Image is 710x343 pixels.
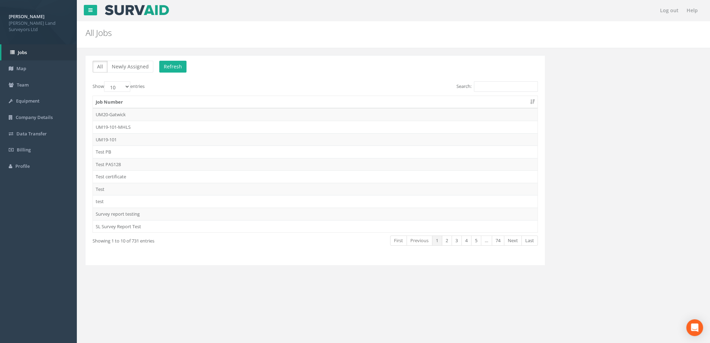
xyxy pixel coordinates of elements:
[93,133,537,146] td: UM19-101
[481,236,492,246] a: …
[15,163,30,169] span: Profile
[442,236,452,246] a: 2
[9,20,68,33] span: [PERSON_NAME] Land Surveyors Ltd
[407,236,432,246] a: Previous
[93,195,537,208] td: test
[452,236,462,246] a: 3
[93,220,537,233] td: SL Survey Report Test
[9,12,68,33] a: [PERSON_NAME] [PERSON_NAME] Land Surveyors Ltd
[93,121,537,133] td: UM19-101-MHLS
[504,236,522,246] a: Next
[456,81,538,92] label: Search:
[390,236,407,246] a: First
[18,49,27,55] span: Jobs
[686,319,703,336] div: Open Intercom Messenger
[461,236,471,246] a: 4
[93,183,537,195] td: Test
[16,65,26,72] span: Map
[16,131,47,137] span: Data Transfer
[93,146,537,158] td: Test PB
[521,236,538,246] a: Last
[93,61,108,73] button: All
[16,98,39,104] span: Equipment
[93,208,537,220] td: Survey report testing
[432,236,442,246] a: 1
[93,81,145,92] label: Show entries
[93,96,537,109] th: Job Number: activate to sort column ascending
[1,44,77,61] a: Jobs
[9,13,44,20] strong: [PERSON_NAME]
[492,236,504,246] a: 74
[474,81,538,92] input: Search:
[471,236,481,246] a: 5
[17,147,31,153] span: Billing
[104,81,130,92] select: Showentries
[93,235,272,244] div: Showing 1 to 10 of 731 entries
[93,158,537,171] td: Test PAS128
[16,114,53,120] span: Company Details
[86,28,597,37] h2: All Jobs
[93,108,537,121] td: UM20-Gatwick
[17,82,29,88] span: Team
[159,61,186,73] button: Refresh
[107,61,153,73] button: Newly Assigned
[93,170,537,183] td: Test certificate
